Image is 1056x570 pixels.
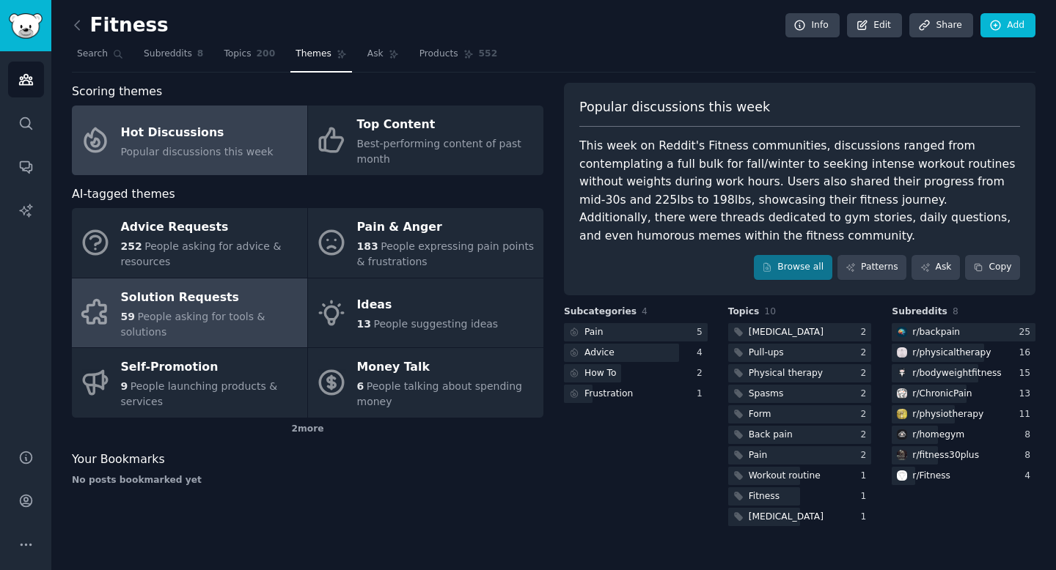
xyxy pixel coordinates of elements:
[897,388,907,399] img: ChronicPain
[584,347,615,360] div: Advice
[224,48,251,61] span: Topics
[861,388,872,401] div: 2
[584,367,617,380] div: How To
[564,323,708,341] a: Pain5
[72,83,162,101] span: Scoring themes
[308,348,543,418] a: Money Talk6People talking about spending money
[728,405,872,423] a: Form2
[861,449,872,462] div: 2
[749,347,784,360] div: Pull-ups
[1019,367,1035,380] div: 15
[1024,449,1035,462] div: 8
[9,13,43,39] img: GummySearch logo
[897,327,907,337] img: backpain
[892,467,1035,485] a: Fitnessr/Fitness4
[296,48,331,61] span: Themes
[72,42,128,73] a: Search
[728,426,872,444] a: Back pain2
[861,429,872,442] div: 2
[197,48,204,61] span: 8
[414,42,502,73] a: Products552
[892,385,1035,403] a: ChronicPainr/ChronicPain13
[121,121,274,144] div: Hot Discussions
[72,348,307,418] a: Self-Promotion9People launching products & services
[749,449,768,462] div: Pain
[357,240,535,267] span: People expressing pain points & frustrations
[912,429,964,442] div: r/ homegym
[121,356,300,380] div: Self-Promotion
[77,48,108,61] span: Search
[892,306,947,319] span: Subreddits
[749,408,771,421] div: Form
[861,511,872,524] div: 1
[861,470,872,483] div: 1
[953,306,958,317] span: 8
[980,13,1035,38] a: Add
[909,13,972,38] a: Share
[357,380,522,407] span: People talking about spending money
[749,429,793,442] div: Back pain
[308,208,543,278] a: Pain & Anger183People expressing pain points & frustrations
[367,48,384,61] span: Ask
[308,278,543,348] a: Ideas13People suggesting ideas
[584,326,604,339] div: Pain
[728,385,872,403] a: Spasms2
[121,380,128,392] span: 9
[912,367,1001,380] div: r/ bodyweightfitness
[892,364,1035,382] a: bodyweightfitnessr/bodyweightfitness15
[1019,408,1035,421] div: 11
[357,114,536,137] div: Top Content
[139,42,208,73] a: Subreddits8
[837,255,906,280] a: Patterns
[72,208,307,278] a: Advice Requests252People asking for advice & resources
[72,106,307,175] a: Hot DiscussionsPopular discussions this week
[897,368,907,378] img: bodyweightfitness
[897,409,907,419] img: physiotherapy
[72,185,175,204] span: AI-tagged themes
[357,216,536,240] div: Pain & Anger
[121,240,142,252] span: 252
[754,255,832,280] a: Browse all
[861,490,872,503] div: 1
[861,347,872,360] div: 2
[121,311,135,322] span: 59
[897,347,907,358] img: physicaltherapy
[728,306,760,319] span: Topics
[764,306,776,317] span: 10
[897,429,907,440] img: homegym
[362,42,404,73] a: Ask
[785,13,840,38] a: Info
[1019,347,1035,360] div: 16
[749,490,780,503] div: Fitness
[564,364,708,382] a: How To2
[72,14,169,37] h2: Fitness
[892,344,1035,362] a: physicaltherapyr/physicaltherapy16
[697,347,708,360] div: 4
[257,48,276,61] span: 200
[1019,326,1035,339] div: 25
[121,146,274,158] span: Popular discussions this week
[642,306,648,317] span: 4
[357,294,499,317] div: Ideas
[121,311,265,338] span: People asking for tools & solutions
[749,388,784,401] div: Spasms
[72,474,543,487] div: No posts bookmarked yet
[1024,429,1035,442] div: 8
[121,380,278,407] span: People launching products & services
[912,470,950,483] div: r/ Fitness
[219,42,280,73] a: Topics200
[897,470,907,481] img: Fitness
[697,367,708,380] div: 2
[749,511,824,524] div: [MEDICAL_DATA]
[912,326,960,339] div: r/ backpain
[72,451,165,469] span: Your Bookmarks
[121,216,300,240] div: Advice Requests
[357,356,536,380] div: Money Talk
[892,323,1035,341] a: backpainr/backpain25
[579,98,770,116] span: Popular discussions this week
[728,344,872,362] a: Pull-ups2
[697,326,708,339] div: 5
[290,42,352,73] a: Themes
[892,446,1035,464] a: fitness30plusr/fitness30plus8
[861,367,872,380] div: 2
